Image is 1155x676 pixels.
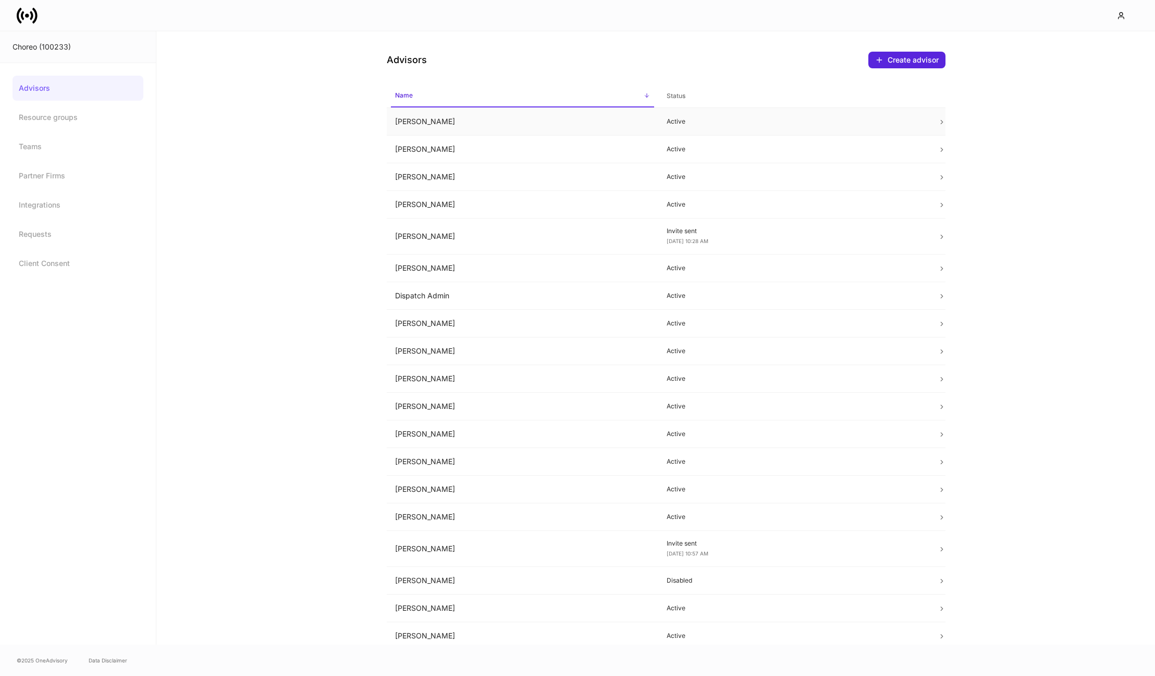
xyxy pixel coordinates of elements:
h4: Advisors [387,54,427,66]
span: © 2025 OneAdvisory [17,656,68,665]
h6: Status [667,91,685,101]
p: Active [667,632,921,640]
p: Active [667,457,921,466]
td: [PERSON_NAME] [387,622,658,650]
p: Invite sent [667,227,921,235]
button: Create advisor [868,52,945,68]
p: Active [667,200,921,209]
a: Partner Firms [13,163,143,188]
td: [PERSON_NAME] [387,310,658,337]
td: [PERSON_NAME] [387,108,658,136]
p: Active [667,264,921,272]
td: [PERSON_NAME] [387,365,658,393]
td: [PERSON_NAME] [387,191,658,219]
h6: Name [395,90,413,100]
a: Client Consent [13,251,143,276]
a: Advisors [13,76,143,101]
td: [PERSON_NAME] [387,219,658,255]
p: Active [667,430,921,438]
td: [PERSON_NAME] [387,420,658,448]
p: Active [667,117,921,126]
td: [PERSON_NAME] [387,393,658,420]
p: Active [667,347,921,355]
td: [PERSON_NAME] [387,476,658,503]
p: Invite sent [667,539,921,548]
td: [PERSON_NAME] [387,503,658,531]
p: Active [667,173,921,181]
p: Active [667,319,921,328]
span: [DATE] 10:57 AM [667,550,708,557]
span: [DATE] 10:28 AM [667,238,708,244]
a: Requests [13,222,143,247]
p: Disabled [667,576,921,585]
span: Name [391,85,654,107]
a: Teams [13,134,143,159]
a: Resource groups [13,105,143,130]
td: [PERSON_NAME] [387,136,658,163]
td: [PERSON_NAME] [387,255,658,282]
td: [PERSON_NAME] [387,595,658,622]
p: Active [667,292,921,300]
span: Status [662,86,926,107]
div: Choreo (100233) [13,42,143,52]
td: [PERSON_NAME] [387,337,658,365]
p: Active [667,145,921,153]
td: [PERSON_NAME] [387,448,658,476]
td: Dispatch Admin [387,282,658,310]
p: Active [667,513,921,521]
p: Active [667,375,921,383]
a: Integrations [13,192,143,218]
td: [PERSON_NAME] [387,163,658,191]
a: Data Disclaimer [89,656,127,665]
td: [PERSON_NAME] [387,567,658,595]
p: Active [667,402,921,411]
p: Active [667,604,921,612]
td: [PERSON_NAME] [387,531,658,567]
div: Create advisor [888,55,939,65]
p: Active [667,485,921,493]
